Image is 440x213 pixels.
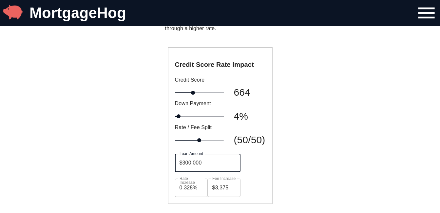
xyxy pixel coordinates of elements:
input: Loan Amount [175,154,240,172]
p: Down Payment [175,100,265,107]
span: (50/50) [234,133,265,147]
a: MortgageHog [29,5,126,21]
h2: Credit Score Rate Impact [175,60,265,69]
span: 664 [234,86,251,100]
p: Credit Score [175,76,265,84]
img: MortgageHog Logo [3,2,23,22]
p: Rate / Fee Split [175,124,265,131]
span: 4% [234,109,248,124]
